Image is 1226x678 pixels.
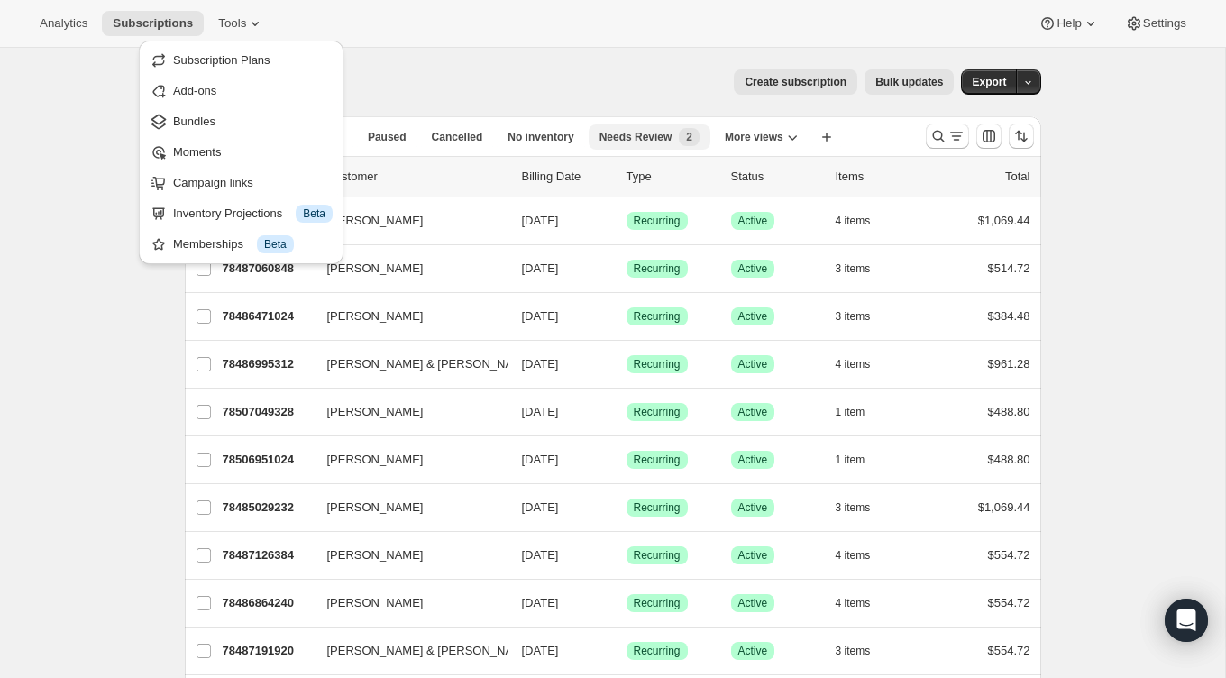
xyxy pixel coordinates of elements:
[522,644,559,657] span: [DATE]
[634,309,681,324] span: Recurring
[207,11,275,36] button: Tools
[738,453,768,467] span: Active
[327,403,424,421] span: [PERSON_NAME]
[173,205,333,223] div: Inventory Projections
[102,11,204,36] button: Subscriptions
[634,357,681,371] span: Recurring
[836,543,891,568] button: 4 items
[836,304,891,329] button: 3 items
[316,493,497,522] button: [PERSON_NAME]
[725,130,783,144] span: More views
[522,309,559,323] span: [DATE]
[599,130,672,144] span: Needs Review
[634,405,681,419] span: Recurring
[223,543,1030,568] div: 78487126384[PERSON_NAME][DATE]SuccessRecurringSuccessActive4 items$554.72
[714,124,809,150] button: More views
[738,309,768,324] span: Active
[316,350,497,379] button: [PERSON_NAME] & [PERSON_NAME]
[836,256,891,281] button: 3 items
[634,548,681,563] span: Recurring
[173,53,270,67] span: Subscription Plans
[738,357,768,371] span: Active
[223,256,1030,281] div: 78487060848[PERSON_NAME][DATE]SuccessRecurringSuccessActive3 items$514.72
[522,357,559,371] span: [DATE]
[836,357,871,371] span: 4 items
[836,447,885,472] button: 1 item
[522,500,559,514] span: [DATE]
[40,16,87,31] span: Analytics
[327,212,424,230] span: [PERSON_NAME]
[836,352,891,377] button: 4 items
[223,499,313,517] p: 78485029232
[978,500,1030,514] span: $1,069.44
[327,499,424,517] span: [PERSON_NAME]
[738,500,768,515] span: Active
[734,69,857,95] button: Create subscription
[738,548,768,563] span: Active
[634,214,681,228] span: Recurring
[988,309,1030,323] span: $384.48
[836,168,926,186] div: Items
[522,214,559,227] span: [DATE]
[223,642,313,660] p: 78487191920
[1114,11,1197,36] button: Settings
[223,399,1030,425] div: 78507049328[PERSON_NAME][DATE]SuccessRecurringSuccessActive1 item$488.80
[634,261,681,276] span: Recurring
[522,453,559,466] span: [DATE]
[1009,124,1034,149] button: Sort the results
[836,495,891,520] button: 3 items
[327,355,535,373] span: [PERSON_NAME] & [PERSON_NAME]
[836,214,871,228] span: 4 items
[508,130,573,144] span: No inventory
[316,206,497,235] button: [PERSON_NAME]
[223,208,1030,234] div: 78487421296[PERSON_NAME][DATE]SuccessRecurringSuccessActive4 items$1,069.44
[223,451,313,469] p: 78506951024
[316,445,497,474] button: [PERSON_NAME]
[327,451,424,469] span: [PERSON_NAME]
[988,596,1030,609] span: $554.72
[144,107,338,136] button: Bundles
[173,145,221,159] span: Moments
[988,548,1030,562] span: $554.72
[223,403,313,421] p: 78507049328
[1005,168,1029,186] p: Total
[144,138,338,167] button: Moments
[1165,599,1208,642] div: Open Intercom Messenger
[316,637,497,665] button: [PERSON_NAME] & [PERSON_NAME]
[316,398,497,426] button: [PERSON_NAME]
[223,447,1030,472] div: 78506951024[PERSON_NAME][DATE]SuccessRecurringSuccessActive1 item$488.80
[976,124,1002,149] button: Customize table column order and visibility
[988,405,1030,418] span: $488.80
[173,176,253,189] span: Campaign links
[144,169,338,197] button: Campaign links
[432,130,483,144] span: Cancelled
[988,644,1030,657] span: $554.72
[836,596,871,610] span: 4 items
[738,214,768,228] span: Active
[836,399,885,425] button: 1 item
[836,591,891,616] button: 4 items
[173,84,216,97] span: Add-ons
[836,638,891,664] button: 3 items
[29,11,98,36] button: Analytics
[316,254,497,283] button: [PERSON_NAME]
[836,453,865,467] span: 1 item
[745,75,846,89] span: Create subscription
[144,199,338,228] button: Inventory Projections
[988,261,1030,275] span: $514.72
[836,261,871,276] span: 3 items
[522,548,559,562] span: [DATE]
[223,546,313,564] p: 78487126384
[836,309,871,324] span: 3 items
[316,302,497,331] button: [PERSON_NAME]
[686,130,692,144] span: 2
[113,16,193,31] span: Subscriptions
[327,168,508,186] p: Customer
[972,75,1006,89] span: Export
[836,644,871,658] span: 3 items
[1143,16,1186,31] span: Settings
[978,214,1030,227] span: $1,069.44
[865,69,954,95] button: Bulk updates
[522,596,559,609] span: [DATE]
[223,307,313,325] p: 78486471024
